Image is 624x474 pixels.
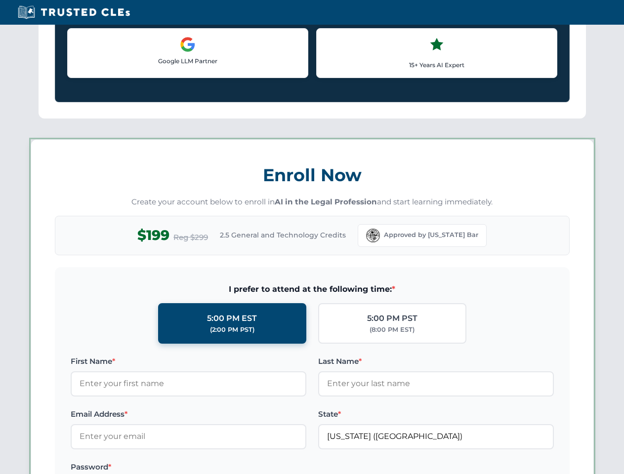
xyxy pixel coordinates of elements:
strong: AI in the Legal Profession [275,197,377,206]
input: Enter your email [71,424,306,449]
input: Florida (FL) [318,424,554,449]
span: $199 [137,224,169,246]
h3: Enroll Now [55,159,570,191]
p: 15+ Years AI Expert [325,60,549,70]
div: (2:00 PM PST) [210,325,254,335]
img: Google [180,37,196,52]
img: Trusted CLEs [15,5,133,20]
p: Google LLM Partner [76,56,300,66]
span: I prefer to attend at the following time: [71,283,554,296]
label: Last Name [318,355,554,367]
input: Enter your last name [318,371,554,396]
div: 5:00 PM PST [367,312,417,325]
img: Florida Bar [366,229,380,242]
div: (8:00 PM EST) [370,325,415,335]
span: Reg $299 [173,232,208,243]
div: 5:00 PM EST [207,312,257,325]
input: Enter your first name [71,371,306,396]
label: First Name [71,355,306,367]
span: Approved by [US_STATE] Bar [384,230,478,240]
p: Create your account below to enroll in and start learning immediately. [55,197,570,208]
label: Email Address [71,408,306,420]
span: 2.5 General and Technology Credits [220,230,346,240]
label: Password [71,461,306,473]
label: State [318,408,554,420]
